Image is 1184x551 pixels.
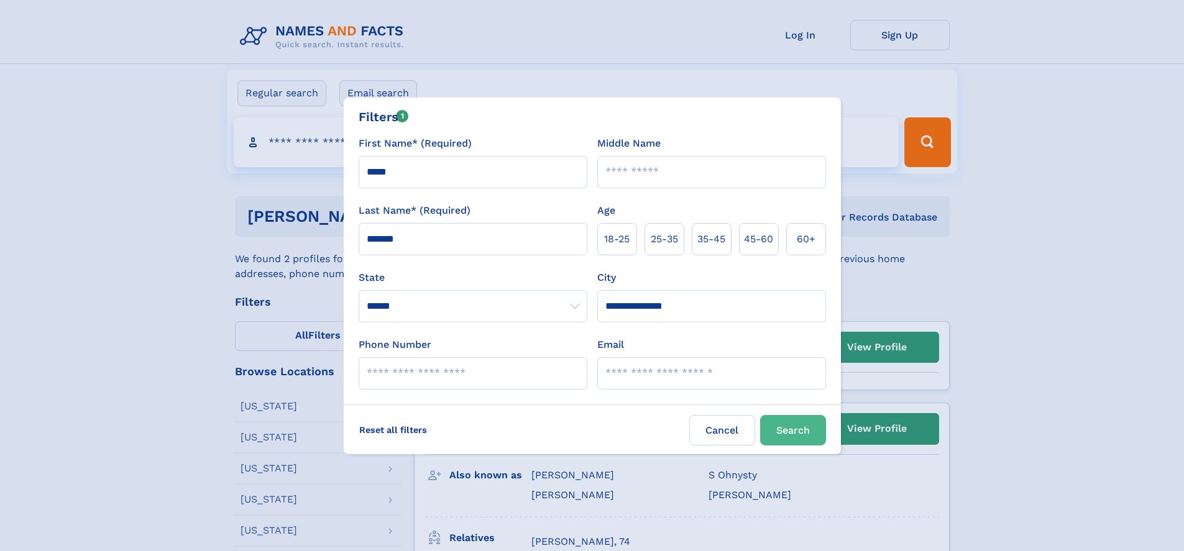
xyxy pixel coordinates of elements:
span: 35‑45 [697,232,725,247]
label: First Name* (Required) [359,136,472,151]
span: 60+ [797,232,815,247]
label: Email [597,337,624,352]
span: 18‑25 [604,232,630,247]
label: Age [597,203,615,218]
button: Search [760,415,826,445]
label: State [359,270,587,285]
label: Last Name* (Required) [359,203,470,218]
label: City [597,270,616,285]
span: 45‑60 [744,232,773,247]
span: 25‑35 [651,232,678,247]
label: Cancel [689,415,755,445]
label: Middle Name [597,136,661,151]
label: Reset all filters [351,415,435,445]
label: Phone Number [359,337,431,352]
div: Filters [359,107,409,126]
